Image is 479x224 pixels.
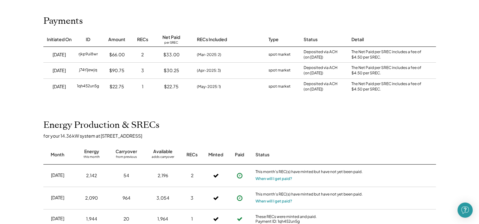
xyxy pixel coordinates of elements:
[109,67,124,74] div: $90.75
[208,152,223,158] div: Minted
[110,84,124,90] div: $22.75
[123,172,129,179] div: 54
[235,152,244,158] div: Paid
[116,148,137,155] div: Carryover
[255,192,363,198] div: This month's REC(s) have minted but have not yet been paid.
[84,155,100,161] div: this month
[79,67,97,74] div: j74t1jewjq
[255,214,363,224] div: These RECs were minted and paid. Payment ID: 1qh452un5g
[351,65,424,76] div: The Net Paid per SREC includes a fee of $4.50 per SREC.
[86,36,90,43] div: ID
[109,52,125,58] div: $66.00
[116,155,137,161] div: from previous
[84,148,99,155] div: Energy
[164,84,179,90] div: $22.75
[79,52,98,58] div: rjkp9ui8wr
[235,171,244,180] button: Payment approved, but not yet initiated.
[197,52,221,58] div: (Mar-2025: 2)
[142,84,143,90] div: 1
[351,49,424,60] div: The Net Paid per SREC includes a fee of $4.50 per SREC.
[141,67,144,74] div: 3
[255,169,363,176] div: This month's REC(s) have minted but have not yet been paid.
[108,36,125,43] div: Amount
[51,152,64,158] div: Month
[457,202,473,218] div: Open Intercom Messenger
[191,216,193,222] div: 1
[351,36,364,43] div: Detail
[186,152,198,158] div: RECs
[123,216,129,222] div: 20
[197,84,221,90] div: (May-2025: 1)
[268,36,279,43] div: Type
[235,193,244,203] button: Payment approved, but not yet initiated.
[86,172,97,179] div: 2,142
[51,195,64,201] div: [DATE]
[53,84,66,90] div: [DATE]
[141,52,144,58] div: 2
[53,67,66,74] div: [DATE]
[304,49,337,60] div: Deposited via ACH (on [DATE])
[164,67,179,74] div: $30.25
[86,216,97,222] div: 1,944
[77,84,99,90] div: 1qh452un5g
[43,133,442,139] div: for your 14.36 kW system at [STREET_ADDRESS]
[268,84,291,90] div: spot market
[163,52,180,58] div: $33.00
[191,172,193,179] div: 2
[162,34,180,40] div: Net Paid
[304,36,318,43] div: Status
[156,195,169,201] div: 3,054
[164,40,178,45] div: per SREC
[191,195,193,201] div: 3
[51,215,64,222] div: [DATE]
[197,36,227,43] div: RECs Included
[85,195,98,201] div: 2,090
[304,65,337,76] div: Deposited via ACH (on [DATE])
[53,52,66,58] div: [DATE]
[153,148,173,155] div: Available
[123,195,130,201] div: 964
[137,36,148,43] div: RECs
[152,155,174,161] div: adds carryover
[157,216,168,222] div: 1,964
[268,52,291,58] div: spot market
[255,198,292,204] button: When will I get paid?
[51,172,64,178] div: [DATE]
[351,81,424,92] div: The Net Paid per SREC includes a fee of $4.50 per SREC.
[47,36,72,43] div: Initiated On
[255,152,363,158] div: Status
[43,120,160,131] h2: Energy Production & SRECs
[197,68,221,73] div: (Apr-2025: 3)
[255,176,292,182] button: When will I get paid?
[304,81,337,92] div: Deposited via ACH (on [DATE])
[268,67,291,74] div: spot market
[43,16,83,27] h2: Payments
[158,172,168,179] div: 2,196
